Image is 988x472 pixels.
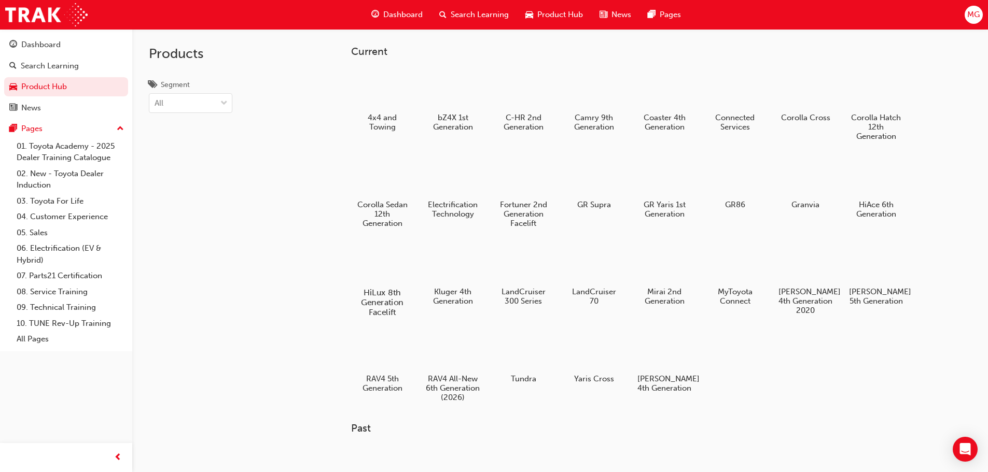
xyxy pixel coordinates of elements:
a: 07. Parts21 Certification [12,268,128,284]
span: Product Hub [537,9,583,21]
a: MyToyota Connect [704,240,766,309]
a: car-iconProduct Hub [517,4,591,25]
a: Tundra [492,327,554,387]
a: HiLux 8th Generation Facelift [351,240,413,319]
a: bZ4X 1st Generation [422,66,484,135]
a: 09. Technical Training [12,299,128,316]
h5: C-HR 2nd Generation [496,113,551,132]
h5: LandCruiser 300 Series [496,287,551,306]
span: Search Learning [451,9,509,21]
a: news-iconNews [591,4,639,25]
a: Fortuner 2nd Generation Facelift [492,153,554,232]
h5: RAV4 5th Generation [355,374,410,393]
span: guage-icon [9,40,17,50]
div: Dashboard [21,39,61,51]
a: search-iconSearch Learning [431,4,517,25]
h5: LandCruiser 70 [567,287,621,306]
a: Corolla Hatch 12th Generation [845,66,907,145]
a: [PERSON_NAME] 5th Generation [845,240,907,309]
span: up-icon [117,122,124,136]
a: [PERSON_NAME] 4th Generation [633,327,695,396]
a: LandCruiser 70 [563,240,625,309]
h5: Kluger 4th Generation [426,287,480,306]
a: Coaster 4th Generation [633,66,695,135]
h5: Corolla Cross [778,113,833,122]
span: tags-icon [149,81,157,90]
h3: Past [351,422,940,434]
span: search-icon [9,62,17,71]
a: 10. TUNE Rev-Up Training [12,316,128,332]
h5: Mirai 2nd Generation [637,287,692,306]
h5: Corolla Hatch 12th Generation [849,113,903,141]
div: Open Intercom Messenger [953,437,978,462]
a: 06. Electrification (EV & Hybrid) [12,240,128,268]
h5: Camry 9th Generation [567,113,621,132]
h5: GR Supra [567,200,621,209]
button: DashboardSearch LearningProduct HubNews [4,33,128,119]
span: Dashboard [383,9,423,21]
a: Search Learning [4,56,128,76]
a: 4x4 and Towing [351,66,413,135]
div: News [21,102,41,114]
span: down-icon [220,97,228,110]
a: Yaris Cross [563,327,625,387]
a: Corolla Sedan 12th Generation [351,153,413,232]
span: Pages [660,9,681,21]
h5: RAV4 All-New 6th Generation (2026) [426,374,480,402]
h5: HiAce 6th Generation [849,200,903,219]
a: GR Yaris 1st Generation [633,153,695,222]
a: All Pages [12,331,128,347]
h2: Products [149,46,232,62]
a: pages-iconPages [639,4,689,25]
a: Mirai 2nd Generation [633,240,695,309]
span: news-icon [9,104,17,113]
a: RAV4 5th Generation [351,327,413,396]
span: MG [967,9,980,21]
h5: HiLux 8th Generation Facelift [353,288,411,317]
button: Pages [4,119,128,138]
a: LandCruiser 300 Series [492,240,554,309]
h5: Granvia [778,200,833,209]
a: Camry 9th Generation [563,66,625,135]
a: 03. Toyota For Life [12,193,128,209]
a: guage-iconDashboard [363,4,431,25]
a: GR Supra [563,153,625,213]
h3: Current [351,46,940,58]
h5: Yaris Cross [567,374,621,383]
button: MG [965,6,983,24]
a: Connected Services [704,66,766,135]
div: All [155,97,163,109]
span: search-icon [439,8,447,21]
a: 05. Sales [12,225,128,241]
div: Search Learning [21,60,79,72]
a: Electrification Technology [422,153,484,222]
a: [PERSON_NAME] 4th Generation 2020 [774,240,837,319]
a: Granvia [774,153,837,213]
h5: Electrification Technology [426,200,480,219]
h5: Fortuner 2nd Generation Facelift [496,200,551,228]
h5: [PERSON_NAME] 5th Generation [849,287,903,306]
a: C-HR 2nd Generation [492,66,554,135]
a: Corolla Cross [774,66,837,126]
div: Pages [21,123,43,135]
span: News [611,9,631,21]
a: Product Hub [4,77,128,96]
span: prev-icon [114,451,122,464]
span: guage-icon [371,8,379,21]
h5: Tundra [496,374,551,383]
span: pages-icon [648,8,656,21]
img: Trak [5,3,88,26]
h5: 4x4 and Towing [355,113,410,132]
h5: [PERSON_NAME] 4th Generation 2020 [778,287,833,315]
div: Segment [161,80,190,90]
h5: MyToyota Connect [708,287,762,306]
h5: GR86 [708,200,762,209]
h5: GR Yaris 1st Generation [637,200,692,219]
a: 04. Customer Experience [12,209,128,225]
a: RAV4 All-New 6th Generation (2026) [422,327,484,406]
span: car-icon [9,82,17,92]
a: GR86 [704,153,766,213]
span: pages-icon [9,124,17,134]
a: News [4,98,128,118]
